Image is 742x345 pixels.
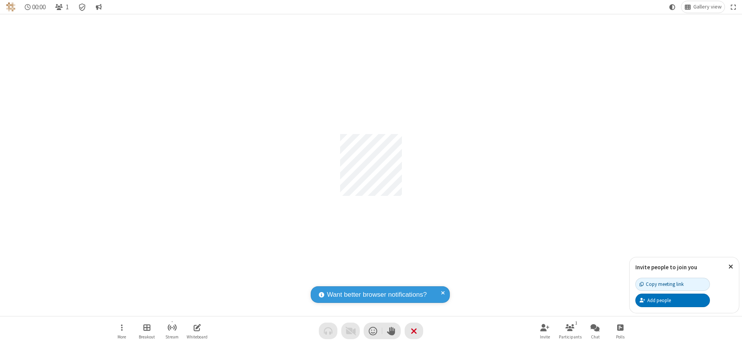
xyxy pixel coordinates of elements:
span: More [117,335,126,339]
button: Change layout [681,1,725,13]
button: Invite participants (Alt+I) [533,320,556,342]
button: Audio problem - check your Internet connection or call by phone [319,323,337,339]
button: Add people [635,294,710,307]
span: Gallery view [693,4,722,10]
button: End or leave meeting [405,323,423,339]
span: Participants [559,335,582,339]
button: Manage Breakout Rooms [135,320,158,342]
span: Chat [591,335,600,339]
button: Open participant list [52,1,72,13]
img: QA Selenium DO NOT DELETE OR CHANGE [6,2,15,12]
label: Invite people to join you [635,263,697,271]
span: Whiteboard [187,335,208,339]
div: 1 [573,320,580,326]
span: Invite [540,335,550,339]
div: Timer [22,1,49,13]
span: Want better browser notifications? [327,290,427,300]
span: 00:00 [32,3,46,11]
span: Stream [165,335,179,339]
button: Fullscreen [728,1,739,13]
span: Polls [616,335,625,339]
button: Using system theme [666,1,679,13]
span: Breakout [139,335,155,339]
button: Open menu [110,320,133,342]
span: 1 [66,3,69,11]
div: Copy meeting link [640,280,684,288]
div: Meeting details Encryption enabled [75,1,90,13]
button: Video [341,323,360,339]
button: Send a reaction [364,323,382,339]
button: Copy meeting link [635,278,710,291]
button: Close popover [723,257,739,276]
button: Open poll [609,320,632,342]
button: Open participant list [558,320,582,342]
button: Open shared whiteboard [185,320,209,342]
button: Raise hand [382,323,401,339]
button: Start streaming [160,320,184,342]
button: Conversation [92,1,105,13]
button: Open chat [584,320,607,342]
